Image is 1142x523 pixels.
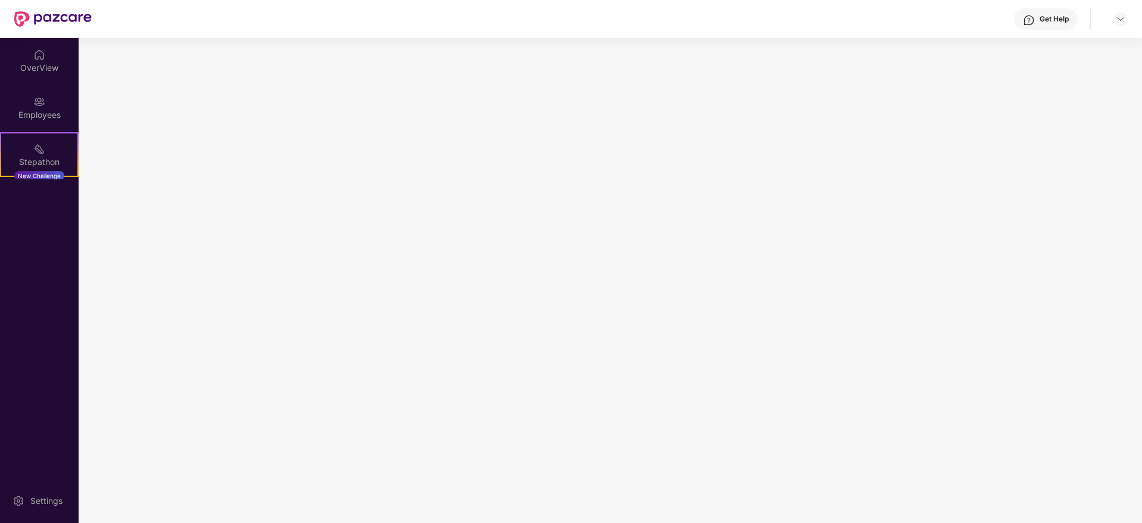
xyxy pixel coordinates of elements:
[14,171,64,180] div: New Challenge
[1023,14,1035,26] img: svg+xml;base64,PHN2ZyBpZD0iSGVscC0zMngzMiIgeG1sbnM9Imh0dHA6Ly93d3cudzMub3JnLzIwMDAvc3ZnIiB3aWR0aD...
[1,156,77,168] div: Stepathon
[33,96,45,108] img: svg+xml;base64,PHN2ZyBpZD0iRW1wbG95ZWVzIiB4bWxucz0iaHR0cDovL3d3dy53My5vcmcvMjAwMC9zdmciIHdpZHRoPS...
[1040,14,1069,24] div: Get Help
[33,49,45,61] img: svg+xml;base64,PHN2ZyBpZD0iSG9tZSIgeG1sbnM9Imh0dHA6Ly93d3cudzMub3JnLzIwMDAvc3ZnIiB3aWR0aD0iMjAiIG...
[14,11,92,27] img: New Pazcare Logo
[33,143,45,155] img: svg+xml;base64,PHN2ZyB4bWxucz0iaHR0cDovL3d3dy53My5vcmcvMjAwMC9zdmciIHdpZHRoPSIyMSIgaGVpZ2h0PSIyMC...
[1116,14,1125,24] img: svg+xml;base64,PHN2ZyBpZD0iRHJvcGRvd24tMzJ4MzIiIHhtbG5zPSJodHRwOi8vd3d3LnczLm9yZy8yMDAwL3N2ZyIgd2...
[13,495,24,507] img: svg+xml;base64,PHN2ZyBpZD0iU2V0dGluZy0yMHgyMCIgeG1sbnM9Imh0dHA6Ly93d3cudzMub3JnLzIwMDAvc3ZnIiB3aW...
[27,495,66,507] div: Settings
